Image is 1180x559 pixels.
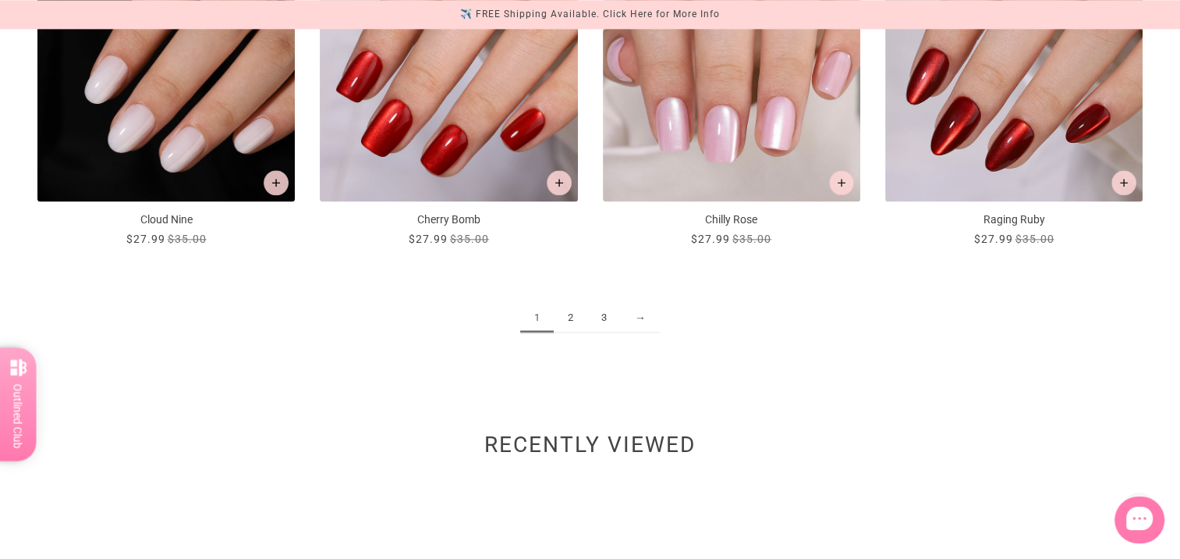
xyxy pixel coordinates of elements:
span: $27.99 [409,233,448,245]
p: Cherry Bomb [320,212,577,228]
button: Add to cart [264,170,289,195]
button: Add to cart [829,170,854,195]
h2: Recently viewed [37,440,1143,458]
span: $27.99 [126,233,165,245]
button: Add to cart [547,170,572,195]
p: Cloud Nine [37,212,295,228]
span: 1 [520,304,554,333]
span: $27.99 [973,233,1012,245]
p: Raging Ruby [885,212,1143,228]
span: $35.00 [450,233,489,245]
span: $35.00 [732,233,771,245]
a: 2 [554,304,587,333]
p: Chilly Rose [603,212,860,228]
span: $27.99 [691,233,730,245]
span: $35.00 [1015,233,1054,245]
span: $35.00 [168,233,207,245]
a: → [621,304,660,333]
button: Add to cart [1111,170,1136,195]
a: 3 [587,304,621,333]
div: ✈️ FREE Shipping Available. Click Here for More Info [460,6,720,23]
